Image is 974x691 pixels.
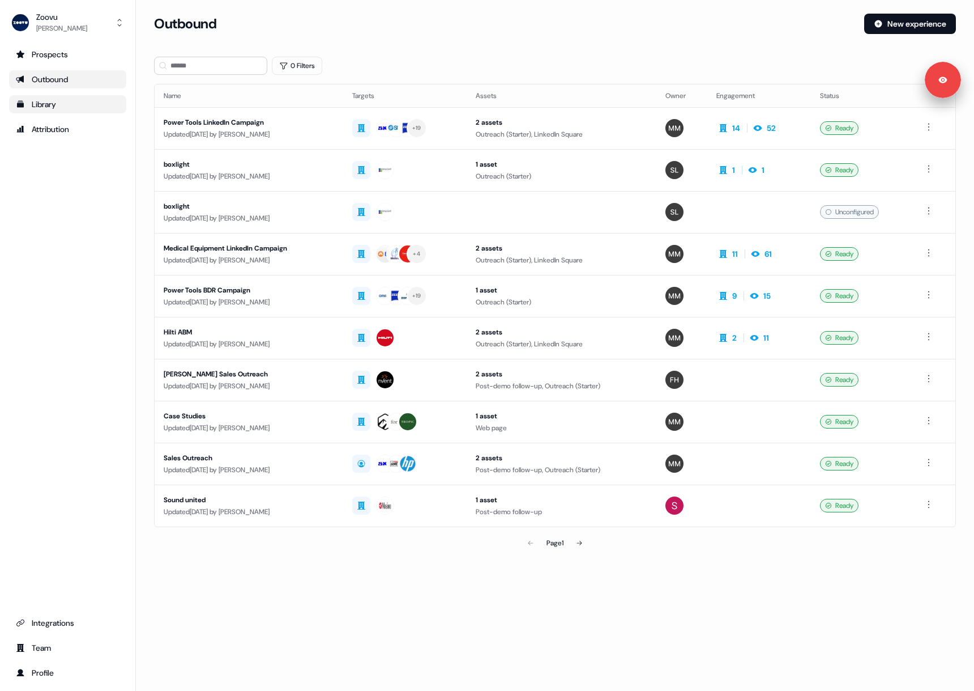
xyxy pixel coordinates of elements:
[820,457,858,470] div: Ready
[36,23,87,34] div: [PERSON_NAME]
[665,455,683,473] img: Morgan
[9,120,126,138] a: Go to attribution
[164,380,334,392] div: Updated [DATE] by [PERSON_NAME]
[665,161,683,179] img: Spencer
[820,121,858,135] div: Ready
[767,122,776,134] div: 52
[16,667,119,679] div: Profile
[164,410,334,422] div: Case Studies
[9,9,126,36] button: Zoovu[PERSON_NAME]
[164,296,334,308] div: Updated [DATE] by [PERSON_NAME]
[476,494,647,506] div: 1 asset
[476,129,647,140] div: Outreach (Starter), LinkedIn Square
[16,74,119,85] div: Outbound
[467,84,656,107] th: Assets
[343,84,467,107] th: Targets
[732,290,737,302] div: 9
[476,422,647,434] div: Web page
[665,371,683,389] img: Freddie
[16,642,119,654] div: Team
[763,332,769,344] div: 11
[665,497,683,515] img: Sandy
[820,373,858,387] div: Ready
[476,410,647,422] div: 1 asset
[164,327,334,338] div: Hilti ABM
[154,15,216,32] h3: Outbound
[476,452,647,464] div: 2 assets
[164,338,334,350] div: Updated [DATE] by [PERSON_NAME]
[9,639,126,657] a: Go to team
[164,422,334,434] div: Updated [DATE] by [PERSON_NAME]
[36,11,87,23] div: Zoovu
[9,664,126,682] a: Go to profile
[164,171,334,182] div: Updated [DATE] by [PERSON_NAME]
[665,245,683,263] img: Morgan
[820,247,858,261] div: Ready
[16,617,119,629] div: Integrations
[732,122,740,134] div: 14
[9,70,126,88] a: Go to outbound experience
[476,380,647,392] div: Post-demo follow-up, Outreach (Starter)
[164,117,334,128] div: Power Tools LinkedIn Campaign
[16,99,119,110] div: Library
[762,164,764,176] div: 1
[476,285,647,296] div: 1 asset
[820,415,858,429] div: Ready
[820,499,858,512] div: Ready
[476,243,647,254] div: 2 assets
[476,296,647,308] div: Outreach (Starter)
[476,117,647,128] div: 2 assets
[9,45,126,63] a: Go to prospects
[820,289,858,303] div: Ready
[413,249,420,259] div: + 4
[820,331,858,345] div: Ready
[476,338,647,350] div: Outreach (Starter), LinkedIn Square
[164,201,334,212] div: boxlight
[476,368,647,380] div: 2 assets
[164,368,334,380] div: [PERSON_NAME] Sales Outreach
[164,243,334,254] div: Medical Equipment LinkedIn Campaign
[864,14,956,34] button: New experience
[656,84,707,107] th: Owner
[707,84,810,107] th: Engagement
[164,213,334,224] div: Updated [DATE] by [PERSON_NAME]
[763,290,771,302] div: 15
[665,119,683,137] img: Morgan
[164,464,334,476] div: Updated [DATE] by [PERSON_NAME]
[764,248,772,260] div: 61
[164,129,334,140] div: Updated [DATE] by [PERSON_NAME]
[476,171,647,182] div: Outreach (Starter)
[155,84,343,107] th: Name
[16,124,119,135] div: Attribution
[16,49,119,60] div: Prospects
[546,537,563,549] div: Page 1
[412,291,421,301] div: + 19
[164,494,334,506] div: Sound united
[476,506,647,518] div: Post-demo follow-up
[412,123,421,133] div: + 19
[476,255,647,266] div: Outreach (Starter), LinkedIn Square
[164,452,334,464] div: Sales Outreach
[665,287,683,305] img: Morgan
[9,614,126,632] a: Go to integrations
[811,84,913,107] th: Status
[665,203,683,221] img: Spencer
[820,163,858,177] div: Ready
[272,57,322,75] button: 0 Filters
[732,332,737,344] div: 2
[820,205,879,219] div: Unconfigured
[164,255,334,266] div: Updated [DATE] by [PERSON_NAME]
[476,464,647,476] div: Post-demo follow-up, Outreach (Starter)
[9,95,126,113] a: Go to templates
[164,159,334,170] div: boxlight
[164,506,334,518] div: Updated [DATE] by [PERSON_NAME]
[732,248,738,260] div: 11
[164,285,334,296] div: Power Tools BDR Campaign
[732,164,735,176] div: 1
[476,327,647,338] div: 2 assets
[476,159,647,170] div: 1 asset
[665,413,683,431] img: Morgan
[665,329,683,347] img: Morgan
